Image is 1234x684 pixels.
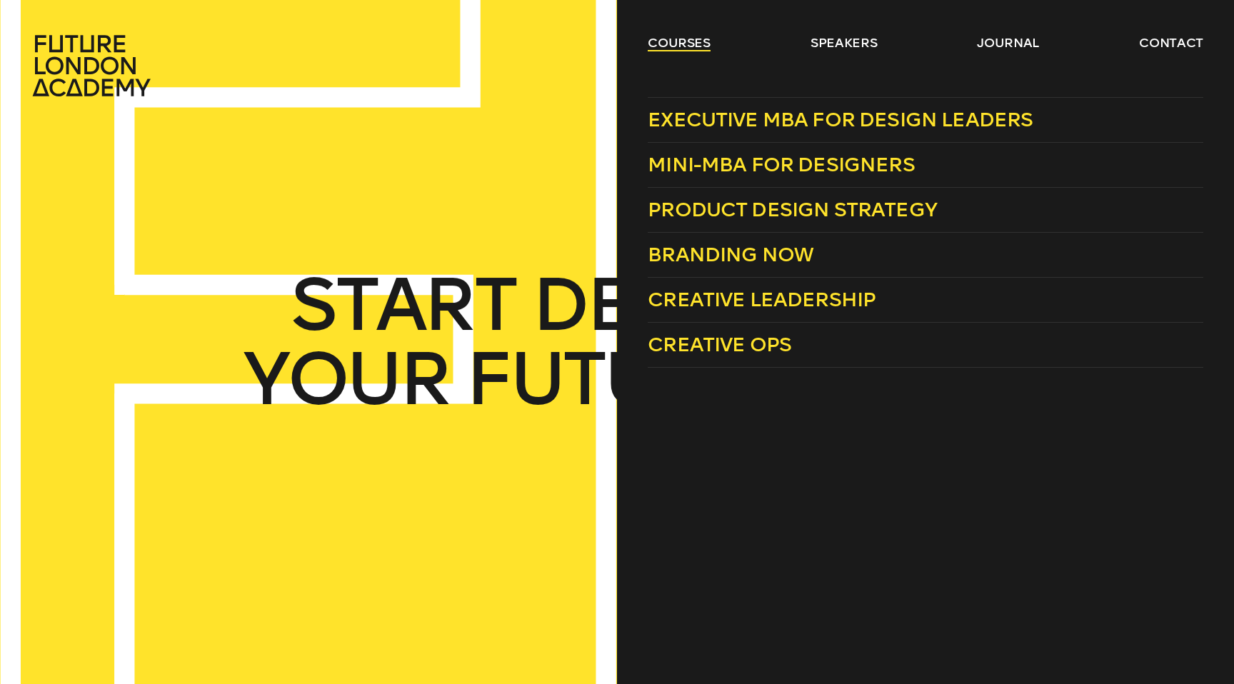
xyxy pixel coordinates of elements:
[648,198,937,221] span: Product Design Strategy
[648,143,1203,188] a: Mini-MBA for Designers
[648,323,1203,368] a: Creative Ops
[648,97,1203,143] a: Executive MBA for Design Leaders
[977,34,1039,51] a: journal
[811,34,877,51] a: speakers
[1139,34,1203,51] a: contact
[648,233,1203,278] a: Branding Now
[648,188,1203,233] a: Product Design Strategy
[648,243,813,266] span: Branding Now
[648,278,1203,323] a: Creative Leadership
[648,333,791,356] span: Creative Ops
[648,288,876,311] span: Creative Leadership
[648,153,915,176] span: Mini-MBA for Designers
[648,34,711,51] a: courses
[648,108,1033,131] span: Executive MBA for Design Leaders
